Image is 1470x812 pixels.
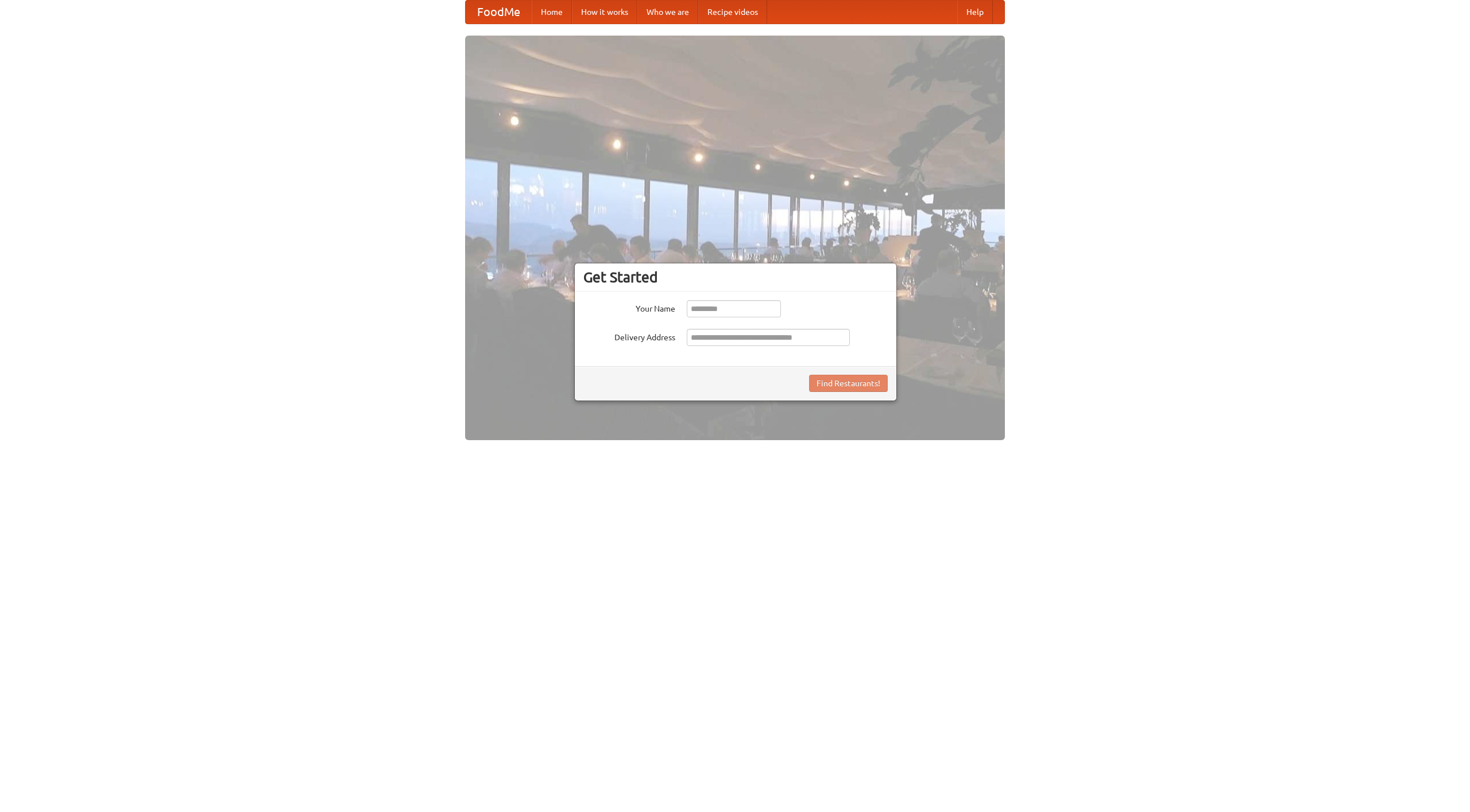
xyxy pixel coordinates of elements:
a: Home [532,1,572,24]
a: FoodMe [466,1,532,24]
label: Your Name [583,300,675,314]
a: Help [957,1,993,24]
a: Recipe videos [698,1,767,24]
h3: Get Started [583,269,888,286]
button: Find Restaurants! [809,375,888,392]
label: Delivery Address [583,329,675,343]
a: How it works [572,1,637,24]
a: Who we are [637,1,698,24]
